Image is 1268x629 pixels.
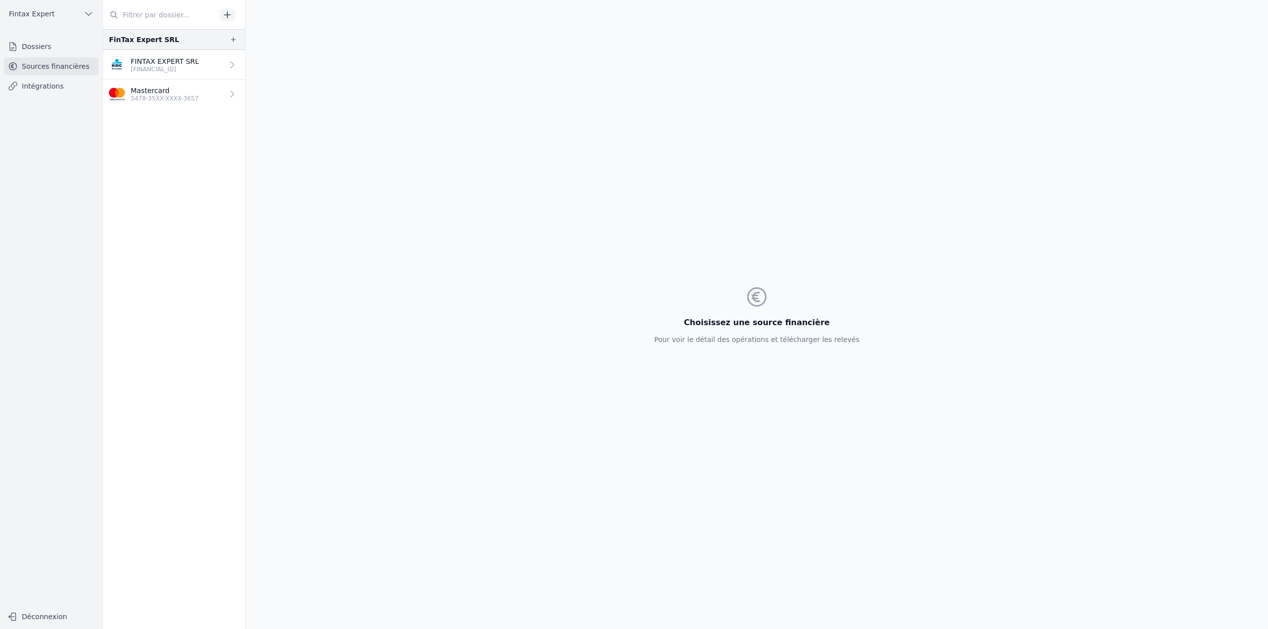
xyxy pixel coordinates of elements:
a: Intégrations [4,77,99,95]
button: Déconnexion [4,609,99,625]
p: FINTAX EXPERT SRL [131,56,199,66]
div: FinTax Expert SRL [109,34,179,46]
p: 5478-35XX-XXXX-3657 [131,95,199,102]
button: Fintax Expert [4,6,99,22]
img: KBC_BRUSSELS_KREDBEBB.png [109,57,125,73]
a: Dossiers [4,38,99,55]
span: Fintax Expert [9,9,54,19]
h3: Choisissez une source financière [654,317,859,329]
img: imageedit_2_6530439554.png [109,86,125,102]
input: Filtrer par dossier... [103,6,216,24]
p: Mastercard [131,86,199,96]
a: Mastercard 5478-35XX-XXXX-3657 [103,80,245,109]
a: Sources financières [4,57,99,75]
p: Pour voir le détail des opérations et télécharger les relevés [654,335,859,344]
p: [FINANCIAL_ID] [131,65,199,73]
a: FINTAX EXPERT SRL [FINANCIAL_ID] [103,50,245,80]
